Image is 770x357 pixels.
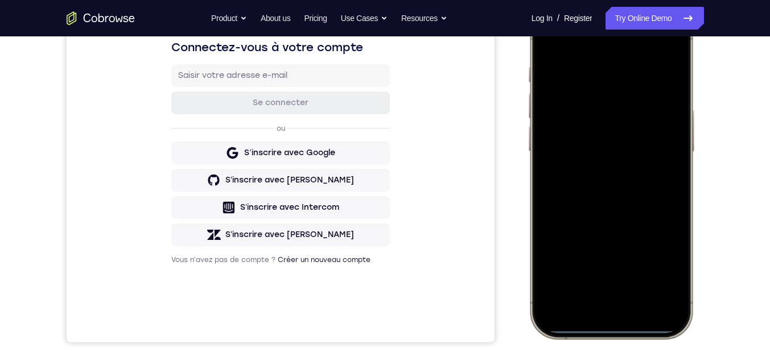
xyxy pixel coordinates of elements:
button: S’inscrire avec Google [105,180,323,203]
button: S’inscrire avec [PERSON_NAME] [105,262,323,285]
button: S’inscrire avec [PERSON_NAME] [105,207,323,230]
a: Try Online Demo [606,7,703,30]
div: S’inscrire avec Intercom [174,240,273,252]
input: Saisir votre adresse e-mail [112,109,316,120]
a: Go to the home page [67,11,135,25]
span: / [557,11,559,25]
a: Pricing [304,7,327,30]
a: Log In [532,7,553,30]
a: Créer un nouveau compte [211,294,304,302]
p: ou [208,163,221,172]
a: Register [564,7,592,30]
button: Se connecter [105,130,323,153]
button: S’inscrire avec Intercom [105,235,323,258]
div: S’inscrire avec [PERSON_NAME] [159,268,287,279]
a: About us [261,7,290,30]
button: Use Cases [341,7,388,30]
button: Product [211,7,247,30]
div: S’inscrire avec [PERSON_NAME] [159,213,287,225]
button: Resources [401,7,447,30]
p: Vous n’avez pas de compte ? [105,294,323,303]
h1: Connectez-vous à votre compte [105,78,323,94]
div: S’inscrire avec Google [178,186,268,197]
